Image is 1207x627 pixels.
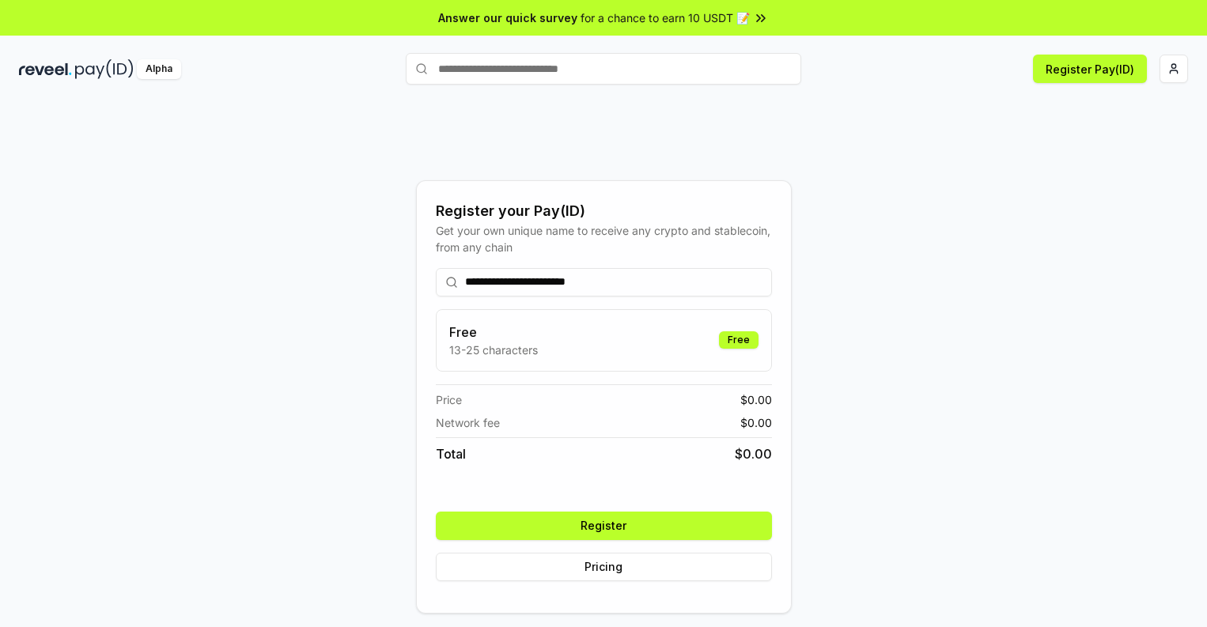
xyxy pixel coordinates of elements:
[719,331,759,349] div: Free
[436,222,772,255] div: Get your own unique name to receive any crypto and stablecoin, from any chain
[735,444,772,463] span: $ 0.00
[436,553,772,581] button: Pricing
[436,414,500,431] span: Network fee
[740,414,772,431] span: $ 0.00
[1033,55,1147,83] button: Register Pay(ID)
[438,9,577,26] span: Answer our quick survey
[581,9,750,26] span: for a chance to earn 10 USDT 📝
[436,200,772,222] div: Register your Pay(ID)
[740,391,772,408] span: $ 0.00
[436,444,466,463] span: Total
[449,323,538,342] h3: Free
[436,391,462,408] span: Price
[75,59,134,79] img: pay_id
[449,342,538,358] p: 13-25 characters
[137,59,181,79] div: Alpha
[19,59,72,79] img: reveel_dark
[436,512,772,540] button: Register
